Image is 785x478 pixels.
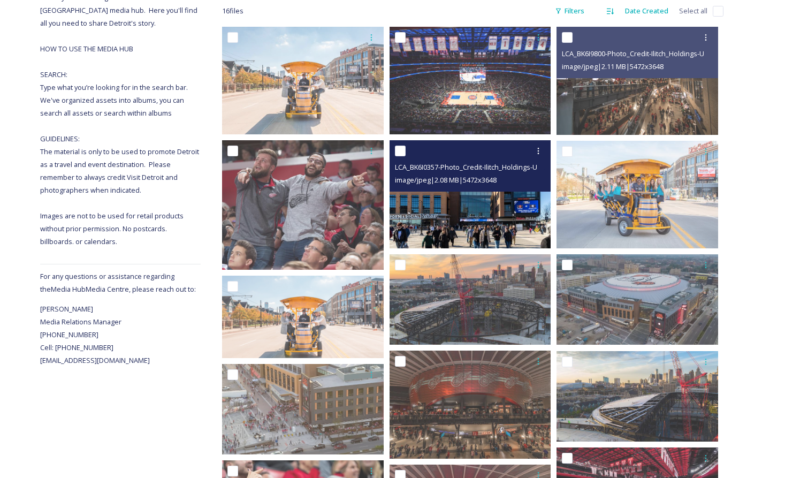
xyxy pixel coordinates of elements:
[557,140,718,248] img: Epic LCA north up woodward with ren cen in background 6D6A4827.jpg
[40,271,196,294] span: For any questions or assistance regarding the Media Hub Media Centre, please reach out to:
[390,351,551,458] img: LCA_BK6I9858-Photo_Credit-Ilitch_Holdings-Usage_ends-May10_2023.jpeg
[620,1,674,21] div: Date Created
[390,140,551,248] img: LCA_BK6I0357-Photo_Credit-Ilitch_Holdings-Usage_ends-May10_2023.jpeg
[557,254,718,345] img: LCA_DJI_0046-Photo_Credit-Ilitch_Holdings-Usage_ends-May10_2023.jpeg
[222,6,243,16] span: 16 file s
[222,140,384,270] img: LCA_2017-1020-DGR-849copy-Photo_Credit-Ilitch_Holdings-Usage_ends-May10_2023.jpeg
[222,276,384,358] img: Visit Detroit Trav Woodward LCA RenCen.png
[395,162,629,172] span: LCA_BK6I0357-Photo_Credit-Ilitch_Holdings-Usage_ends-May10_2023.jpeg
[390,254,551,345] img: LCA_DJI_0002-Photo_Credit-Ilitch_Holdings-Usage_ends-May10_2023.jpeg
[222,27,384,134] img: Epic City LCA on one side fall trees on the other travis.jpg
[222,364,384,455] img: LCA_DJI_0122-Photo_Credit-Ilitch_Holdings-Usage_ends-May10_2023.jpeg
[390,27,551,134] img: LCA_DSC_1212-Photo_Credit-Ilitch_Holdings-Usage_ends-May10_2023.jpeg
[679,6,707,16] span: Select all
[557,27,718,134] img: LCA_BK6I9800-Photo_Credit-Ilitch_Holdings-Usage_ends-May10_2023.jpeg
[557,351,718,442] img: LCA_DJI_0063-Photo_Credit-Ilitch_Holdings-Usage_ends-May10_2023.jpeg
[40,304,150,365] span: [PERSON_NAME] Media Relations Manager [PHONE_NUMBER] Cell: [PHONE_NUMBER] [EMAIL_ADDRESS][DOMAIN_...
[550,1,590,21] div: Filters
[562,62,664,71] span: image/jpeg | 2.11 MB | 5472 x 3648
[395,175,497,185] span: image/jpeg | 2.08 MB | 5472 x 3648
